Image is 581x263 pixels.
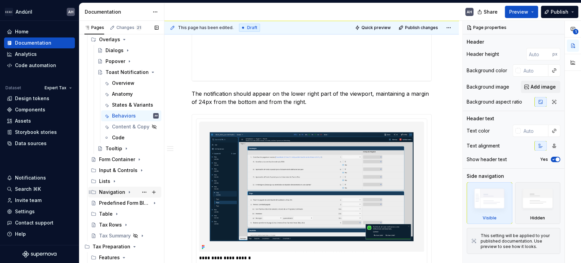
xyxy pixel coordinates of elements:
div: Predefined Form Blocks [99,200,150,206]
a: Tooltip [95,143,161,154]
div: Features [99,254,120,261]
a: Predefined Form Blocks [88,198,161,208]
label: Yes [540,157,548,162]
div: Code automation [15,62,56,69]
div: Table [99,211,113,217]
div: Pages [84,25,104,30]
a: Invite team [4,195,75,206]
div: Notifications [15,174,46,181]
div: Background image [467,83,509,90]
div: This setting will be applied to your published documentation. Use preview to see how it looks. [481,233,556,249]
a: Documentation [4,37,75,48]
div: Content & Copy [112,123,149,130]
span: Add image [531,83,556,90]
div: Input & Controls [99,167,138,174]
button: Expert Tax [42,83,75,93]
img: 572984b3-56a8-419d-98bc-7b186c70b928.png [5,8,13,16]
div: Visible [467,182,512,224]
div: Header height [467,51,499,58]
a: Components [4,104,75,115]
a: Storybook stories [4,127,75,138]
div: Analytics [15,51,37,58]
div: Design tokens [15,95,49,102]
div: Components [15,106,45,113]
a: Code [101,132,161,143]
a: Settings [4,206,75,217]
div: Toast Notification [106,69,149,76]
button: Search ⌘K [4,184,75,195]
span: Publish changes [405,25,438,30]
a: Analytics [4,49,75,60]
div: Side navigation [467,173,504,180]
div: Storybook stories [15,129,57,136]
button: Add image [521,81,560,93]
input: Auto [521,125,548,137]
div: Tax Preparation [93,243,130,250]
div: Code [112,134,125,141]
a: States & Variants [101,99,161,110]
div: Popover [106,58,125,65]
div: Show header text [467,156,507,163]
div: Background aspect ratio [467,98,522,105]
div: Text color [467,127,490,134]
div: Overlays [88,34,161,45]
a: Popover [95,56,161,67]
div: Settings [15,208,35,215]
a: Assets [4,115,75,126]
button: Publish changes [397,23,441,32]
div: Tooltip [106,145,122,152]
span: Expert Tax [45,85,66,91]
input: Auto [526,48,552,60]
a: Home [4,26,75,37]
div: Documentation [15,40,51,46]
a: Content & Copy [101,121,161,132]
div: Overview [112,80,134,87]
span: Quick preview [361,25,391,30]
a: Tax Rows [88,219,161,230]
div: Contact support [15,219,53,226]
span: Draft [247,25,257,30]
div: Lists [99,178,110,185]
div: AH [467,9,472,15]
div: Data sources [15,140,47,147]
div: Help [15,231,26,237]
div: Tax Rows [99,221,122,228]
button: Notifications [4,172,75,183]
button: Publish [541,6,578,18]
span: 1 [573,29,578,34]
div: Home [15,28,29,35]
span: This page has been edited. [178,25,233,30]
div: Input & Controls [88,165,161,176]
div: Tax Preparation [82,241,161,252]
span: 21 [136,25,142,30]
svg: Supernova Logo [22,251,57,258]
a: Form Container [88,154,161,165]
div: Navigation [99,189,125,196]
div: Search ⌘K [15,186,41,192]
div: Hidden [530,215,545,221]
a: BehaviorsAH [101,110,161,121]
div: Header [467,38,484,45]
span: Preview [509,9,528,15]
p: px [552,51,558,57]
div: Hidden [515,182,561,224]
a: Dialogs [95,45,161,56]
div: Form Container [99,156,135,163]
a: Data sources [4,138,75,149]
a: Toast Notification [95,67,161,78]
div: AH [155,112,158,119]
div: Table [88,208,161,219]
div: Dataset [5,85,21,91]
span: Publish [551,9,568,15]
button: Quick preview [353,23,394,32]
div: Background color [467,67,507,74]
div: Navigation [88,187,161,198]
div: Invite team [15,197,42,204]
span: Share [484,9,498,15]
div: Assets [15,118,31,124]
div: Documentation [85,9,149,15]
div: Anatomy [112,91,133,97]
button: AndúrilAH [1,4,78,19]
div: Lists [88,176,161,187]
